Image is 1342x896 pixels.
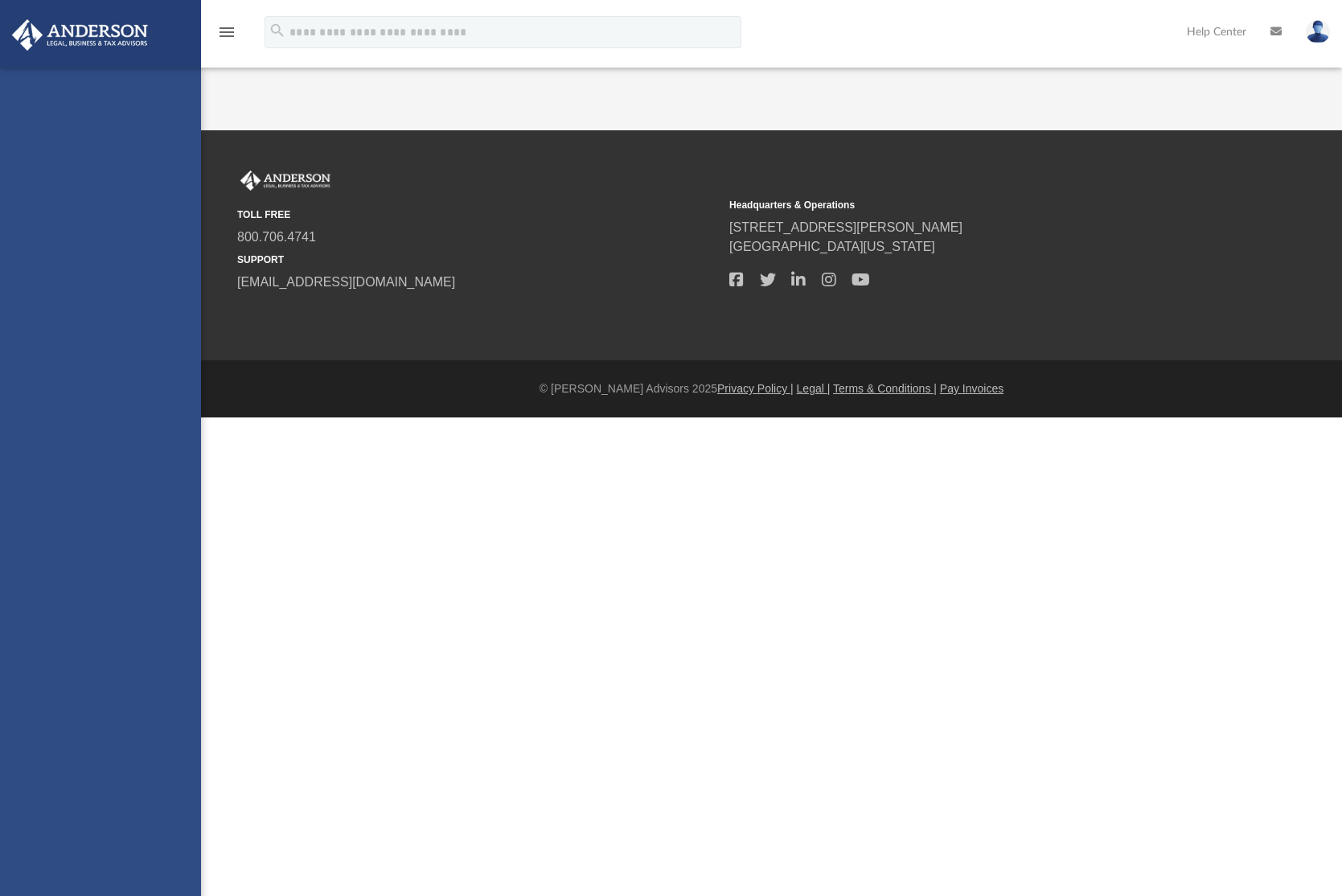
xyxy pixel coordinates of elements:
[7,19,153,51] img: Anderson Advisors Platinum Portal
[217,23,236,42] i: menu
[237,253,718,267] small: SUPPORT
[237,171,334,191] img: Anderson Advisors Platinum Portal
[729,220,962,234] a: [STREET_ADDRESS][PERSON_NAME]
[237,275,455,289] a: [EMAIL_ADDRESS][DOMAIN_NAME]
[729,198,1210,212] small: Headquarters & Operations
[237,208,718,222] small: TOLL FREE
[269,22,286,39] i: search
[1306,20,1330,43] img: User Pic
[729,240,935,253] a: [GEOGRAPHIC_DATA][US_STATE]
[833,382,937,395] a: Terms & Conditions |
[237,230,316,244] a: 800.706.4741
[217,31,236,42] a: menu
[940,382,1003,395] a: Pay Invoices
[797,382,831,395] a: Legal |
[717,382,794,395] a: Privacy Policy |
[201,380,1342,397] div: © [PERSON_NAME] Advisors 2025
